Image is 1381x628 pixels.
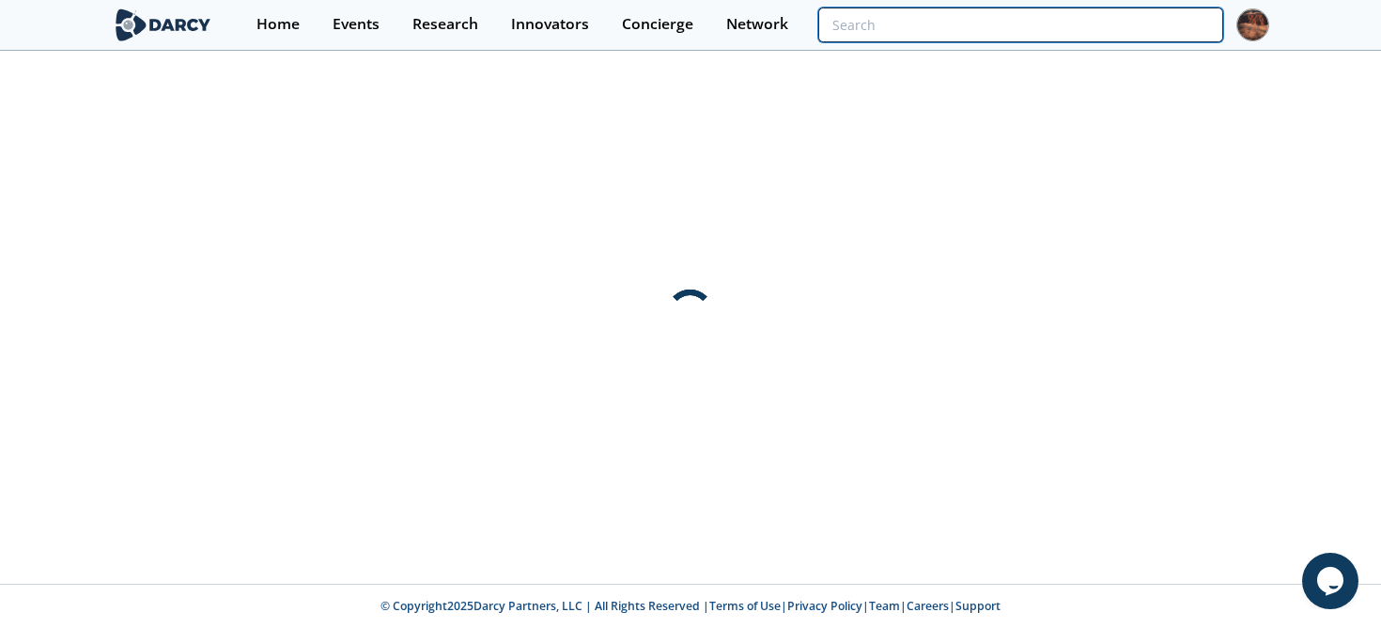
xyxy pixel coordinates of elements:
div: Network [726,17,788,32]
a: Support [955,598,1001,614]
p: © Copyright 2025 Darcy Partners, LLC | All Rights Reserved | | | | | [40,598,1341,615]
div: Research [412,17,478,32]
a: Privacy Policy [787,598,862,614]
a: Careers [907,598,949,614]
a: Terms of Use [709,598,781,614]
div: Home [256,17,300,32]
img: Profile [1236,8,1269,41]
div: Concierge [622,17,693,32]
a: Team [869,598,900,614]
iframe: chat widget [1302,553,1362,609]
div: Events [333,17,380,32]
input: Advanced Search [818,8,1223,42]
div: Innovators [511,17,589,32]
img: logo-wide.svg [112,8,214,41]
